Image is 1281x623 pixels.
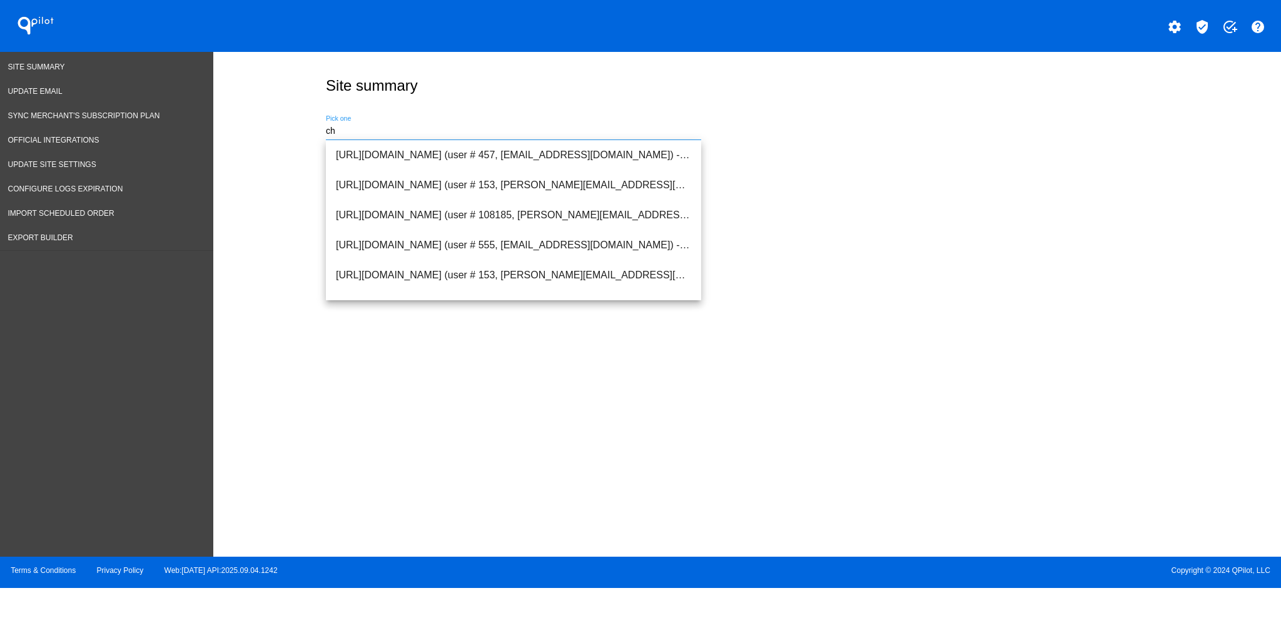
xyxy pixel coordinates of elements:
[1250,19,1265,34] mat-icon: help
[336,260,691,290] span: [URL][DOMAIN_NAME] (user # 153, [PERSON_NAME][EMAIL_ADDRESS][DOMAIN_NAME]) - Production
[8,111,160,120] span: Sync Merchant's Subscription Plan
[336,290,691,320] span: [URL][DOMAIN_NAME] (user # 2556, [PERSON_NAME][EMAIL_ADDRESS][DOMAIN_NAME]) - Production
[326,126,701,136] input: Number
[1195,19,1210,34] mat-icon: verified_user
[11,566,76,575] a: Terms & Conditions
[8,185,123,193] span: Configure logs expiration
[1167,19,1182,34] mat-icon: settings
[8,209,114,218] span: Import Scheduled Order
[8,63,65,71] span: Site Summary
[326,77,418,94] h2: Site summary
[8,87,63,96] span: Update Email
[8,160,96,169] span: Update Site Settings
[97,566,144,575] a: Privacy Policy
[165,566,278,575] a: Web:[DATE] API:2025.09.04.1242
[8,136,99,144] span: Official Integrations
[11,13,61,38] h1: QPilot
[1222,19,1237,34] mat-icon: add_task
[336,200,691,230] span: [URL][DOMAIN_NAME] (user # 108185, [PERSON_NAME][EMAIL_ADDRESS][PERSON_NAME][DOMAIN_NAME]) - Test
[336,170,691,200] span: [URL][DOMAIN_NAME] (user # 153, [PERSON_NAME][EMAIL_ADDRESS][DOMAIN_NAME]) - Production
[336,230,691,260] span: [URL][DOMAIN_NAME] (user # 555, [EMAIL_ADDRESS][DOMAIN_NAME]) - Test
[651,566,1270,575] span: Copyright © 2024 QPilot, LLC
[8,233,73,242] span: Export Builder
[336,140,691,170] span: [URL][DOMAIN_NAME] (user # 457, [EMAIL_ADDRESS][DOMAIN_NAME]) - Test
